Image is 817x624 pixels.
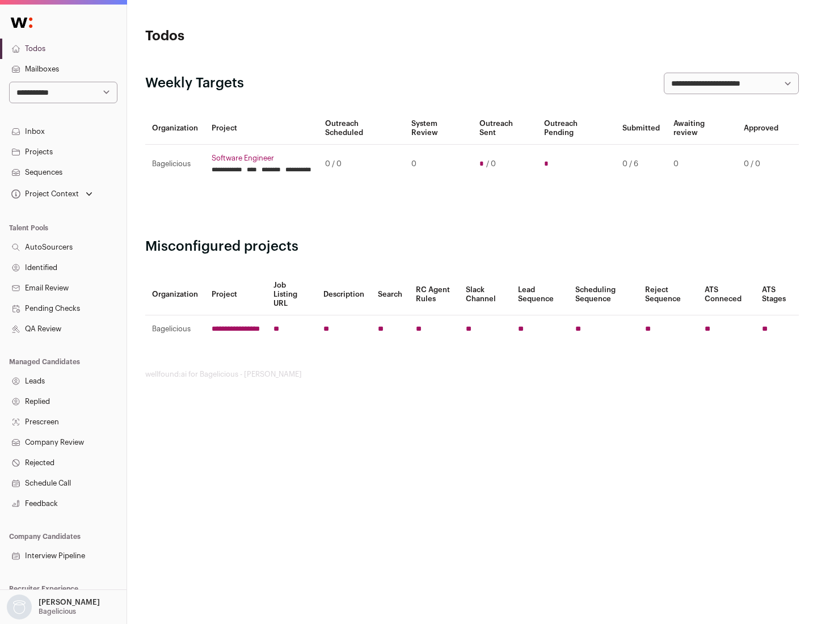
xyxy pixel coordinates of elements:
[486,159,496,168] span: / 0
[537,112,615,145] th: Outreach Pending
[317,274,371,315] th: Description
[698,274,755,315] th: ATS Conneced
[5,595,102,619] button: Open dropdown
[205,274,267,315] th: Project
[667,112,737,145] th: Awaiting review
[616,112,667,145] th: Submitted
[145,145,205,184] td: Bagelicious
[39,598,100,607] p: [PERSON_NAME]
[737,112,785,145] th: Approved
[405,145,472,184] td: 0
[145,274,205,315] th: Organization
[318,145,405,184] td: 0 / 0
[145,74,244,92] h2: Weekly Targets
[568,274,638,315] th: Scheduling Sequence
[145,238,799,256] h2: Misconfigured projects
[9,186,95,202] button: Open dropdown
[737,145,785,184] td: 0 / 0
[459,274,511,315] th: Slack Channel
[5,11,39,34] img: Wellfound
[318,112,405,145] th: Outreach Scheduled
[145,27,363,45] h1: Todos
[371,274,409,315] th: Search
[7,595,32,619] img: nopic.png
[39,607,76,616] p: Bagelicious
[205,112,318,145] th: Project
[409,274,458,315] th: RC Agent Rules
[267,274,317,315] th: Job Listing URL
[212,154,311,163] a: Software Engineer
[755,274,799,315] th: ATS Stages
[511,274,568,315] th: Lead Sequence
[9,189,79,199] div: Project Context
[405,112,472,145] th: System Review
[473,112,538,145] th: Outreach Sent
[638,274,698,315] th: Reject Sequence
[145,315,205,343] td: Bagelicious
[667,145,737,184] td: 0
[145,370,799,379] footer: wellfound:ai for Bagelicious - [PERSON_NAME]
[145,112,205,145] th: Organization
[616,145,667,184] td: 0 / 6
